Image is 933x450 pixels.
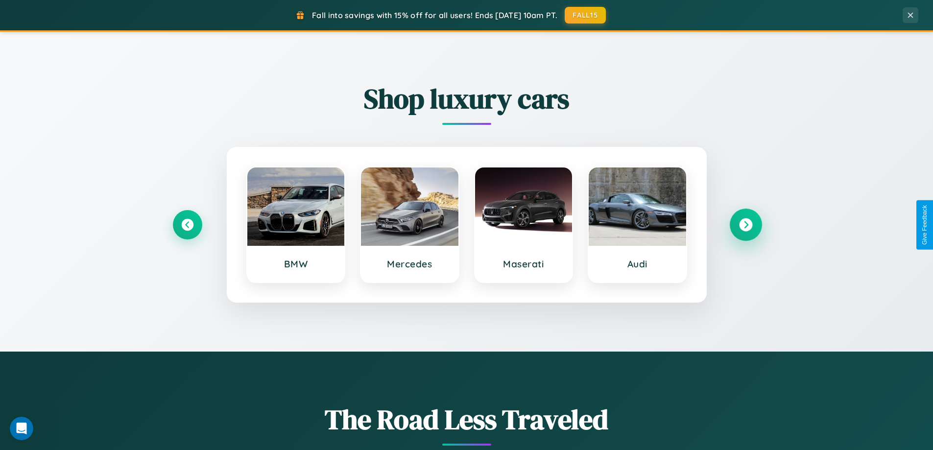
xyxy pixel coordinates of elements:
[173,401,761,438] h1: The Road Less Traveled
[173,80,761,118] h2: Shop luxury cars
[485,258,563,270] h3: Maserati
[598,258,676,270] h3: Audi
[10,417,33,440] iframe: Intercom live chat
[921,205,928,245] div: Give Feedback
[371,258,449,270] h3: Mercedes
[257,258,335,270] h3: BMW
[565,7,606,24] button: FALL15
[312,10,557,20] span: Fall into savings with 15% off for all users! Ends [DATE] 10am PT.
